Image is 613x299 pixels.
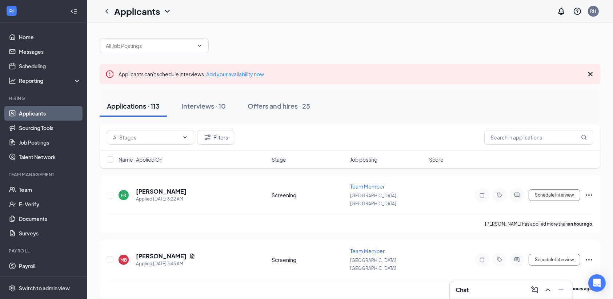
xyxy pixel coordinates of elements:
[585,191,593,199] svg: Ellipses
[19,273,81,288] a: Reports
[119,71,264,77] span: Applicants can't schedule interviews.
[19,259,81,273] a: Payroll
[105,70,114,78] svg: Error
[189,253,195,259] svg: Document
[19,211,81,226] a: Documents
[350,156,378,163] span: Job posting
[136,195,187,203] div: Applied [DATE] 6:22 AM
[19,59,81,73] a: Scheduling
[350,258,398,271] span: [GEOGRAPHIC_DATA], [GEOGRAPHIC_DATA]
[568,221,592,227] b: an hour ago
[585,255,593,264] svg: Ellipses
[485,221,593,227] p: [PERSON_NAME] has applied more than .
[9,248,80,254] div: Payroll
[456,286,469,294] h3: Chat
[495,257,504,263] svg: Tag
[8,7,15,15] svg: WorkstreamLogo
[113,133,179,141] input: All Stages
[557,286,565,294] svg: Minimize
[557,7,566,16] svg: Notifications
[495,192,504,198] svg: Tag
[120,257,127,263] div: MB
[9,284,16,292] svg: Settings
[350,183,385,190] span: Team Member
[19,226,81,241] a: Surveys
[529,254,580,266] button: Schedule Interview
[19,150,81,164] a: Talent Network
[248,101,310,110] div: Offers and hires · 25
[586,70,595,78] svg: Cross
[136,252,187,260] h5: [PERSON_NAME]
[19,284,70,292] div: Switch to admin view
[513,257,521,263] svg: ActiveChat
[182,134,188,140] svg: ChevronDown
[478,257,486,263] svg: Note
[590,8,597,14] div: RH
[588,274,606,292] div: Open Intercom Messenger
[163,7,172,16] svg: ChevronDown
[272,191,346,199] div: Screening
[19,30,81,44] a: Home
[206,71,264,77] a: Add your availability now
[197,130,234,145] button: Filter Filters
[272,156,286,163] span: Stage
[529,189,580,201] button: Schedule Interview
[181,101,226,110] div: Interviews · 10
[119,156,163,163] span: Name · Applied On
[19,121,81,135] a: Sourcing Tools
[197,43,203,49] svg: ChevronDown
[103,7,111,16] svg: ChevronLeft
[19,44,81,59] a: Messages
[272,256,346,263] div: Screening
[9,77,16,84] svg: Analysis
[513,192,521,198] svg: ActiveChat
[542,284,554,296] button: ChevronUp
[529,284,541,296] button: ComposeMessage
[544,286,552,294] svg: ChevronUp
[9,171,80,178] div: Team Management
[114,5,160,17] h1: Applicants
[19,77,81,84] div: Reporting
[19,135,81,150] a: Job Postings
[19,106,81,121] a: Applicants
[555,284,567,296] button: Minimize
[136,260,195,267] div: Applied [DATE] 3:45 AM
[107,101,160,110] div: Applications · 113
[573,7,582,16] svg: QuestionInfo
[106,42,194,50] input: All Job Postings
[350,193,398,206] span: [GEOGRAPHIC_DATA], [GEOGRAPHIC_DATA]
[530,286,539,294] svg: ComposeMessage
[484,130,593,145] input: Search in applications
[19,182,81,197] a: Team
[70,8,77,15] svg: Collapse
[478,192,486,198] svg: Note
[9,95,80,101] div: Hiring
[19,197,81,211] a: E-Verify
[350,248,385,254] span: Team Member
[121,192,127,198] div: FR
[136,187,187,195] h5: [PERSON_NAME]
[203,133,212,142] svg: Filter
[581,134,587,140] svg: MagnifyingGlass
[429,156,444,163] span: Score
[568,286,592,291] b: 4 hours ago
